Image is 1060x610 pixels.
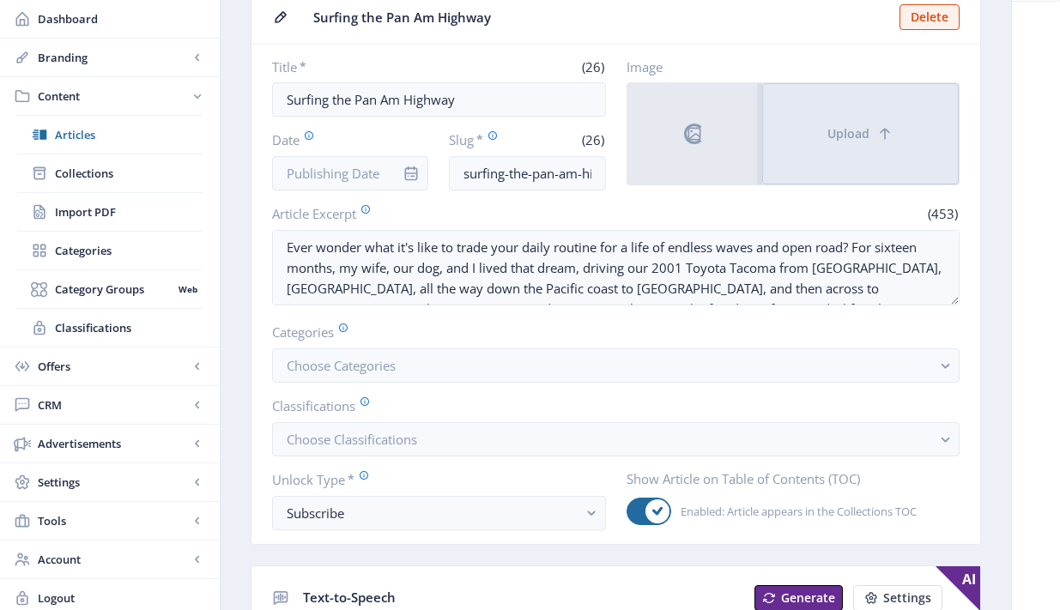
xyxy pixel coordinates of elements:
[38,10,206,27] span: Dashboard
[55,242,203,259] span: Categories
[899,4,960,30] button: Delete
[671,501,917,522] span: Enabled: Article appears in the Collections TOC
[38,396,189,414] span: CRM
[272,422,960,456] button: Choose Classifications
[287,357,396,374] span: Choose Categories
[313,9,889,27] span: Surfing the Pan Am Highway
[403,165,420,182] nb-icon: info
[762,83,959,184] button: Upload
[449,156,605,190] input: this-is-how-a-slug-looks-like
[17,116,203,154] a: Articles
[449,130,520,149] label: Slug
[272,470,592,489] label: Unlock Type
[272,204,609,223] label: Article Excerpt
[38,512,189,529] span: Tools
[579,58,606,75] span: (26)
[17,232,203,269] a: Categories
[55,203,203,220] span: Import PDF
[17,193,203,231] a: Import PDF
[925,205,960,222] span: (453)
[272,130,415,149] label: Date
[55,165,203,182] span: Collections
[272,496,606,530] button: Subscribe
[272,58,432,75] label: Title
[38,88,189,105] span: Content
[38,474,189,491] span: Settings
[272,323,946,341] label: Categories
[287,431,417,448] span: Choose Classifications
[272,156,428,190] input: Publishing Date
[17,154,203,192] a: Collections
[38,589,206,607] span: Logout
[38,358,189,375] span: Offers
[38,435,189,452] span: Advertisements
[38,551,189,568] span: Account
[579,131,606,148] span: (26)
[55,126,203,143] span: Articles
[17,270,203,308] a: Category GroupsWeb
[55,319,203,336] span: Classifications
[627,470,947,487] label: Show Article on Table of Contents (TOC)
[17,309,203,347] a: Classifications
[173,281,203,298] nb-badge: Web
[827,127,869,141] span: Upload
[272,396,946,415] label: Classifications
[38,49,189,66] span: Branding
[55,281,173,298] span: Category Groups
[272,82,606,117] input: Type Article Title ...
[627,58,947,75] label: Image
[287,503,578,523] div: Subscribe
[272,348,960,383] button: Choose Categories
